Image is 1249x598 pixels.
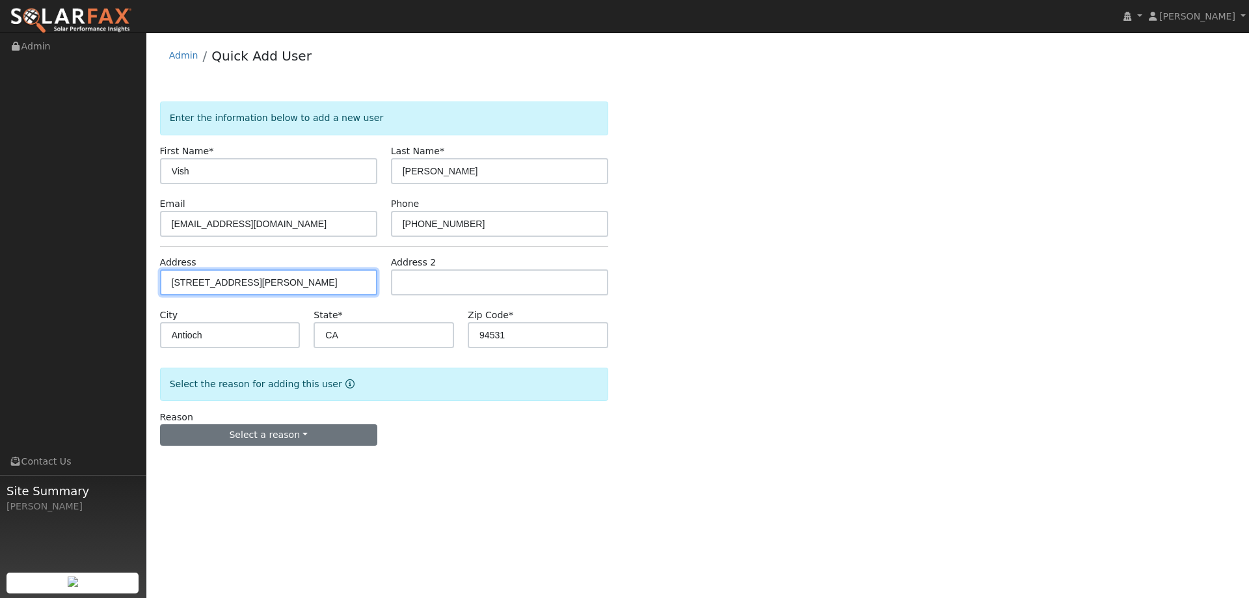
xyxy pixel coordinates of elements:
[10,7,132,34] img: SolarFax
[160,197,185,211] label: Email
[7,500,139,513] div: [PERSON_NAME]
[160,144,214,158] label: First Name
[440,146,444,156] span: Required
[7,482,139,500] span: Site Summary
[160,424,377,446] button: Select a reason
[509,310,513,320] span: Required
[211,48,312,64] a: Quick Add User
[391,197,420,211] label: Phone
[1159,11,1235,21] span: [PERSON_NAME]
[160,308,178,322] label: City
[160,256,196,269] label: Address
[338,310,343,320] span: Required
[314,308,342,322] label: State
[160,102,608,135] div: Enter the information below to add a new user
[209,146,213,156] span: Required
[468,308,513,322] label: Zip Code
[169,50,198,61] a: Admin
[160,411,193,424] label: Reason
[342,379,355,389] a: Reason for new user
[391,256,436,269] label: Address 2
[391,144,444,158] label: Last Name
[68,577,78,587] img: retrieve
[160,368,608,401] div: Select the reason for adding this user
